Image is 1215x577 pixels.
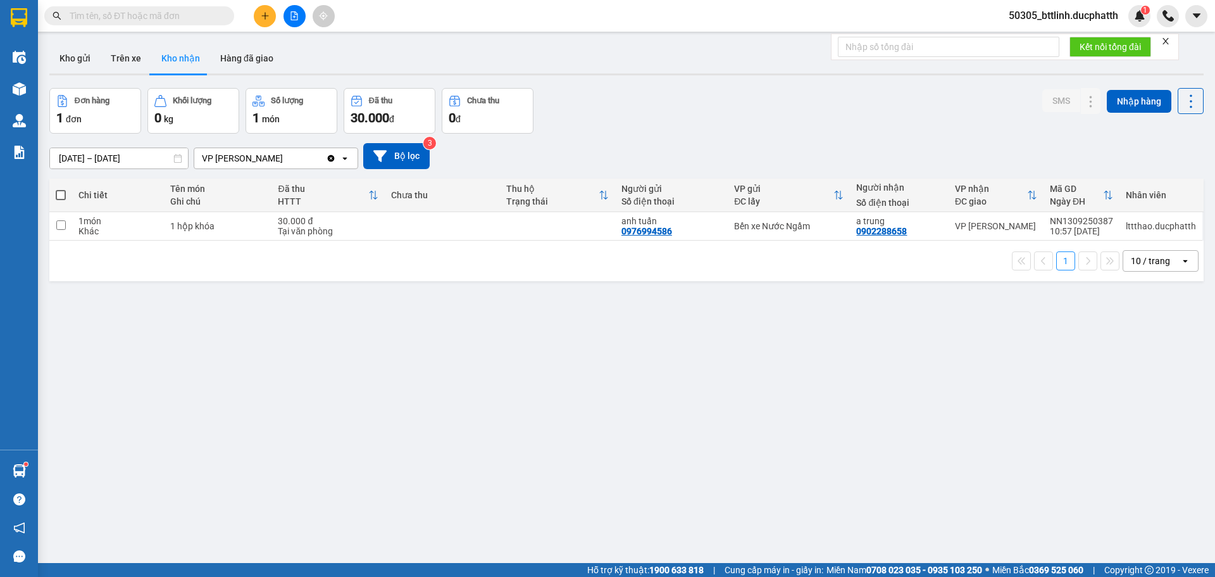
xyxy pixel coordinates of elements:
div: Bến xe Nước Ngầm [734,221,844,231]
div: Đã thu [278,184,368,194]
div: Số lượng [271,96,303,105]
span: kg [164,114,173,124]
div: VP gửi [734,184,833,194]
input: Tìm tên, số ĐT hoặc mã đơn [70,9,219,23]
th: Toggle SortBy [271,179,384,212]
div: VP [PERSON_NAME] [202,152,283,165]
div: Khác [78,226,157,236]
div: Chi tiết [78,190,157,200]
sup: 1 [24,462,28,466]
span: Miền Bắc [992,563,1083,577]
div: HTTT [278,196,368,206]
span: caret-down [1191,10,1202,22]
span: món [262,114,280,124]
sup: 1 [1141,6,1150,15]
span: 0 [449,110,456,125]
span: 50305_bttlinh.ducphatth [999,8,1128,23]
div: Ngày ĐH [1050,196,1103,206]
span: | [713,563,715,577]
div: anh tuấn [621,216,721,226]
div: VP nhận [955,184,1027,194]
th: Toggle SortBy [1044,179,1119,212]
span: Miền Nam [826,563,982,577]
button: Bộ lọc [363,143,430,169]
div: Mã GD [1050,184,1103,194]
strong: 1900 633 818 [649,565,704,575]
div: a trung [856,216,942,226]
div: Đã thu [369,96,392,105]
img: icon-new-feature [1134,10,1145,22]
img: logo-vxr [11,8,27,27]
button: Kết nối tổng đài [1069,37,1151,57]
sup: 3 [423,137,436,149]
button: Trên xe [101,43,151,73]
input: Selected VP Hoằng Kim. [284,152,285,165]
button: Số lượng1món [246,88,337,134]
span: file-add [290,11,299,20]
div: 10 / trang [1131,255,1170,267]
svg: open [1180,256,1190,266]
svg: Clear value [326,153,336,163]
div: Người nhận [856,182,942,193]
strong: 0708 023 035 - 0935 103 250 [866,565,982,575]
button: Kho nhận [151,43,210,73]
strong: 0369 525 060 [1029,565,1083,575]
button: Kho gửi [49,43,101,73]
div: NN1309250387 [1050,216,1113,226]
span: ⚪️ [985,567,989,573]
div: 10:57 [DATE] [1050,226,1113,236]
div: ĐC giao [955,196,1027,206]
button: Hàng đã giao [210,43,283,73]
svg: open [340,153,350,163]
span: Cung cấp máy in - giấy in: [725,563,823,577]
span: aim [319,11,328,20]
img: warehouse-icon [13,114,26,127]
button: caret-down [1185,5,1207,27]
span: đ [389,114,394,124]
div: Tên món [170,184,266,194]
div: Người gửi [621,184,721,194]
div: Thu hộ [506,184,599,194]
div: 30.000 đ [278,216,378,226]
div: Chưa thu [391,190,494,200]
button: Chưa thu0đ [442,88,533,134]
div: 1 hộp khóa [170,221,266,231]
span: đơn [66,114,82,124]
div: Ghi chú [170,196,266,206]
span: copyright [1145,566,1154,574]
span: Hỗ trợ kỹ thuật: [587,563,704,577]
button: plus [254,5,276,27]
div: ĐC lấy [734,196,833,206]
span: 0 [154,110,161,125]
span: 1 [252,110,259,125]
input: Select a date range. [50,148,188,168]
button: Đơn hàng1đơn [49,88,141,134]
div: Số điện thoại [856,198,942,208]
span: 30.000 [351,110,389,125]
span: Kết nối tổng đài [1080,40,1141,54]
div: 0902288658 [856,226,907,236]
th: Toggle SortBy [949,179,1044,212]
div: Đơn hàng [75,96,109,105]
div: Tại văn phòng [278,226,378,236]
button: Khối lượng0kg [147,88,239,134]
span: close [1161,37,1170,46]
button: SMS [1042,89,1080,112]
img: phone-icon [1162,10,1174,22]
span: đ [456,114,461,124]
button: file-add [283,5,306,27]
div: Chưa thu [467,96,499,105]
div: Số điện thoại [621,196,721,206]
img: warehouse-icon [13,51,26,64]
button: Đã thu30.000đ [344,88,435,134]
button: aim [313,5,335,27]
div: 0976994586 [621,226,672,236]
span: notification [13,522,25,534]
span: 1 [56,110,63,125]
button: Nhập hàng [1107,90,1171,113]
button: 1 [1056,251,1075,270]
img: solution-icon [13,146,26,159]
th: Toggle SortBy [500,179,615,212]
span: message [13,550,25,562]
span: search [53,11,61,20]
